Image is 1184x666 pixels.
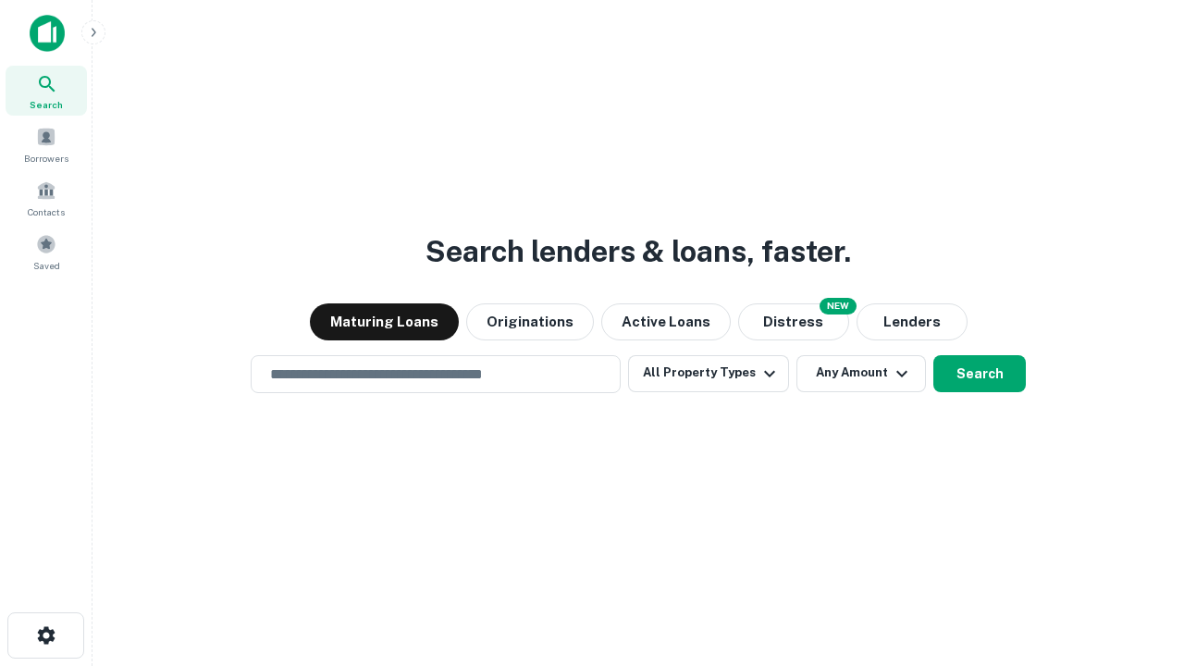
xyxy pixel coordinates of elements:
button: Search [933,355,1026,392]
a: Search [6,66,87,116]
button: Any Amount [796,355,926,392]
span: Saved [33,258,60,273]
span: Borrowers [24,151,68,166]
button: Originations [466,303,594,340]
a: Borrowers [6,119,87,169]
div: NEW [820,298,857,314]
span: Search [30,97,63,112]
button: Search distressed loans with lien and other non-mortgage details. [738,303,849,340]
button: All Property Types [628,355,789,392]
button: Lenders [857,303,968,340]
button: Active Loans [601,303,731,340]
span: Contacts [28,204,65,219]
img: capitalize-icon.png [30,15,65,52]
h3: Search lenders & loans, faster. [425,229,851,274]
a: Contacts [6,173,87,223]
a: Saved [6,227,87,277]
iframe: Chat Widget [1091,518,1184,607]
button: Maturing Loans [310,303,459,340]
